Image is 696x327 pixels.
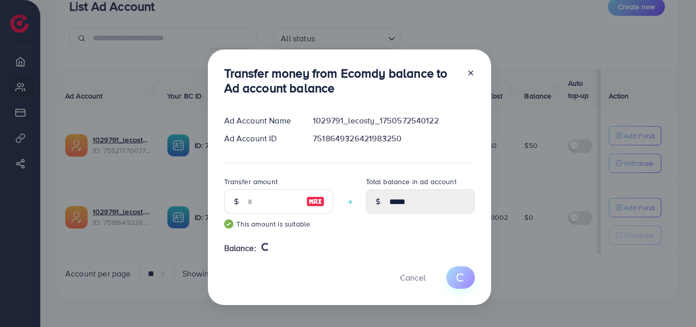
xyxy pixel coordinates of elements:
[400,272,425,283] span: Cancel
[224,219,233,229] img: guide
[306,195,325,208] img: image
[216,133,305,144] div: Ad Account ID
[224,66,459,95] h3: Transfer money from Ecomdy balance to Ad account balance
[305,133,483,144] div: 7518649326421983250
[216,115,305,127] div: Ad Account Name
[305,115,483,127] div: 1029791_lecosty_1750572540122
[366,177,457,187] label: Total balance in ad account
[653,281,688,319] iframe: Chat
[224,177,278,187] label: Transfer amount
[224,219,333,229] small: This amount is suitable
[224,242,256,254] span: Balance:
[387,266,438,288] button: Cancel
